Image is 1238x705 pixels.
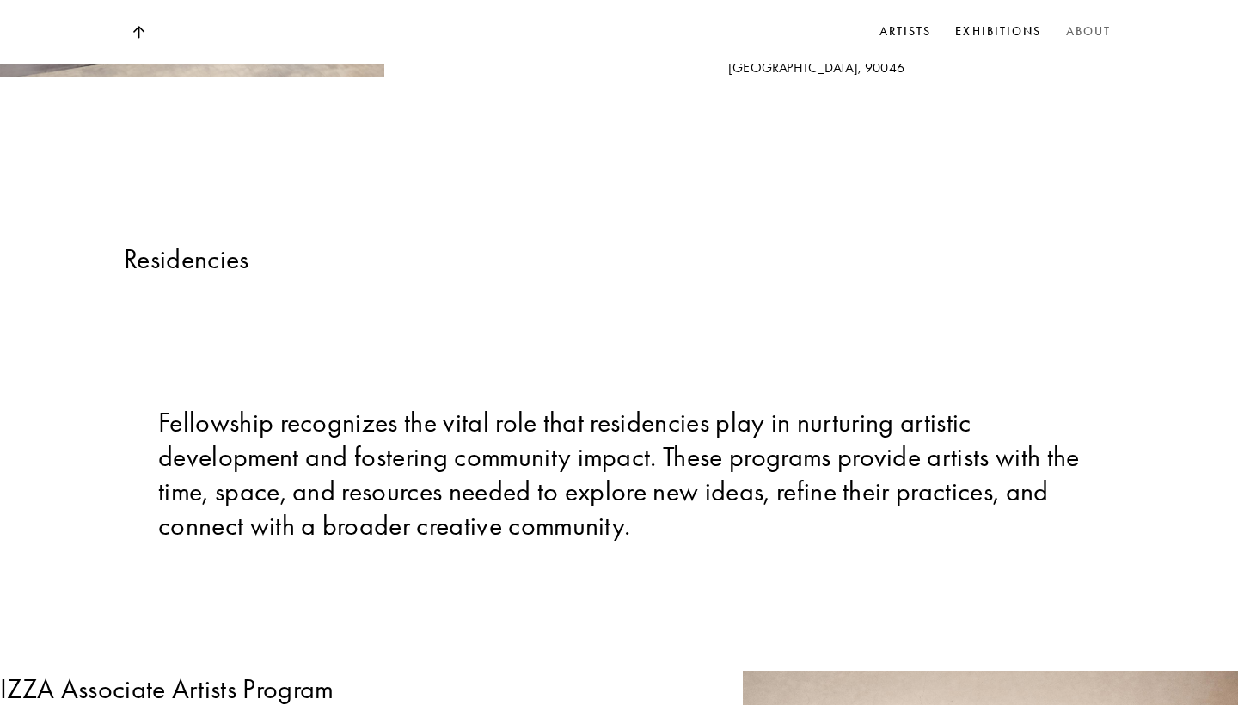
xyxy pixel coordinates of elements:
[952,19,1045,45] a: Exhibitions
[728,58,1238,77] p: [GEOGRAPHIC_DATA], 90046
[132,26,144,39] img: Top
[1063,19,1115,45] a: About
[728,40,1238,58] p: [STREET_ADDRESS]
[876,19,935,45] a: Artists
[728,21,772,38] span: Address
[158,405,1080,543] div: Fellowship recognizes the vital role that residencies play in nurturing artistic development and ...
